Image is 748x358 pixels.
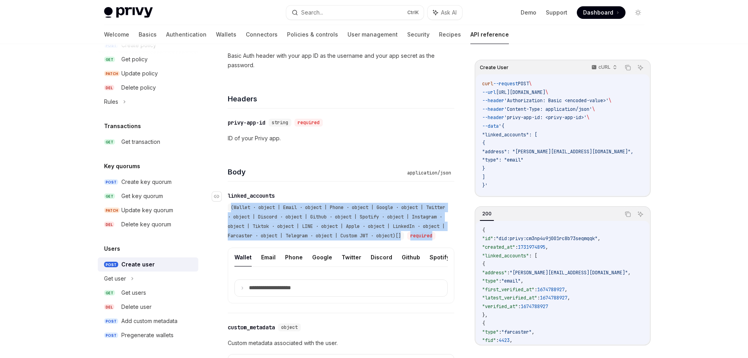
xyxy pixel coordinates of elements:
[565,286,567,293] span: ,
[104,71,120,77] span: PATCH
[166,25,207,44] a: Authentication
[546,9,567,17] a: Support
[286,6,424,20] button: Search...CtrlK
[104,57,115,62] span: GET
[281,324,298,330] span: object
[104,139,115,145] span: GET
[518,244,545,250] span: 1731974895
[212,189,228,204] a: Navigate to header
[104,207,120,213] span: PATCH
[482,278,499,284] span: "type"
[404,169,454,177] div: application/json
[504,114,587,121] span: 'privy-app-id: <privy-app-id>'
[228,338,454,348] p: Custom metadata associated with the user.
[534,286,537,293] span: :
[104,179,118,185] span: POST
[342,248,361,266] button: Twitter
[98,175,198,189] a: POSTCreate key quorum
[592,106,595,112] span: \
[482,295,537,301] span: "latest_verified_at"
[482,253,529,259] span: "linked_accounts"
[104,7,153,18] img: light logo
[104,274,126,283] div: Get user
[493,81,518,87] span: --request
[228,323,275,331] div: custom_metadata
[312,248,332,266] button: Google
[482,149,633,155] span: "address": "[PERSON_NAME][EMAIL_ADDRESS][DOMAIN_NAME]",
[428,6,462,20] button: Ask AI
[228,192,275,200] div: linked_accounts
[501,278,521,284] span: "email"
[521,9,536,17] a: Demo
[635,209,646,219] button: Ask AI
[632,6,644,19] button: Toggle dark mode
[104,290,115,296] span: GET
[121,83,156,92] div: Delete policy
[228,167,404,177] h4: Body
[496,337,499,343] span: :
[529,81,532,87] span: \
[496,235,598,242] span: "did:privy:cm3np4u9j001rc8b73seqmqqk"
[482,303,518,310] span: "verified_at"
[532,329,534,335] span: ,
[234,248,252,266] button: Wallet
[587,114,589,121] span: \
[510,337,512,343] span: ,
[371,248,392,266] button: Discord
[482,114,504,121] span: --header
[104,318,118,324] span: POST
[496,89,545,95] span: [URL][DOMAIN_NAME]
[441,9,457,17] span: Ask AI
[121,260,155,269] div: Create user
[104,193,115,199] span: GET
[482,106,504,112] span: --header
[407,232,435,240] div: required
[482,320,485,327] span: {
[521,303,548,310] span: 1674788927
[480,64,508,71] span: Create User
[482,97,504,104] span: --header
[98,286,198,300] a: GETGet users
[598,64,611,70] p: cURL
[121,55,148,64] div: Get policy
[499,123,504,129] span: '{
[628,270,631,276] span: ,
[285,248,303,266] button: Phone
[121,220,171,229] div: Delete key quorum
[518,81,529,87] span: POST
[121,316,177,326] div: Add custom metadata
[518,303,521,310] span: :
[504,97,609,104] span: 'Authorization: Basic <encoded-value>'
[98,52,198,66] a: GETGet policy
[510,270,628,276] span: "[PERSON_NAME][EMAIL_ADDRESS][DOMAIN_NAME]"
[216,25,236,44] a: Wallets
[121,191,163,201] div: Get key quorum
[482,174,485,180] span: ]
[504,106,592,112] span: 'Content-Type: application/json'
[482,132,537,138] span: "linked_accounts": [
[228,204,445,239] span: (Wallet · object | Email · object | Phone · object | Google · object | Twitter · object | Discord...
[577,6,625,19] a: Dashboard
[402,248,420,266] button: Github
[499,278,501,284] span: :
[104,244,120,253] h5: Users
[623,62,633,73] button: Copy the contents from the code block
[104,97,118,106] div: Rules
[482,244,515,250] span: "created_at"
[104,304,114,310] span: DEL
[587,61,620,74] button: cURL
[121,206,173,215] div: Update key quorum
[583,9,613,17] span: Dashboard
[482,270,507,276] span: "address"
[635,62,646,73] button: Ask AI
[407,25,430,44] a: Security
[121,330,174,340] div: Pregenerate wallets
[228,119,265,127] div: privy-app-id
[98,135,198,149] a: GETGet transaction
[104,25,129,44] a: Welcome
[470,25,509,44] a: API reference
[439,25,461,44] a: Recipes
[228,134,454,143] p: ID of your Privy app.
[482,227,485,233] span: {
[407,9,419,16] span: Ctrl K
